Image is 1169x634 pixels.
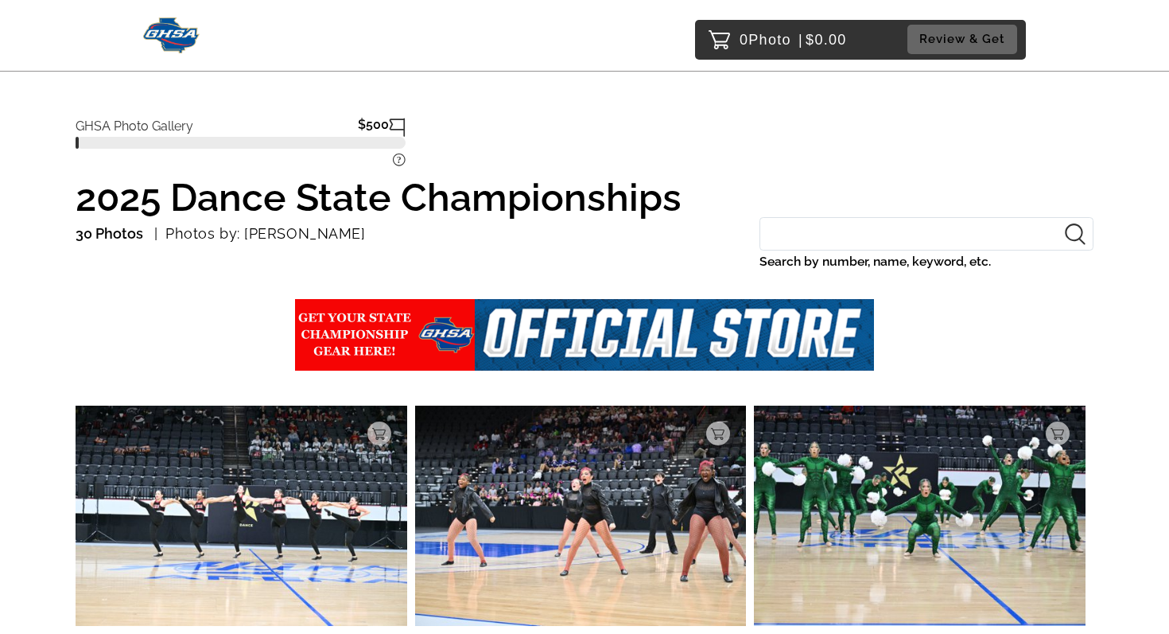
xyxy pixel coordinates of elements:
[76,177,1093,217] h1: 2025 Dance State Championships
[76,111,193,134] p: GHSA Photo Gallery
[76,406,407,626] img: 181798
[76,221,143,247] p: 30 Photos
[740,27,847,53] p: 0 $0.00
[748,27,791,53] span: Photo
[143,18,200,53] img: Snapphound Logo
[295,299,874,371] img: ghsa%2Fevents%2Fgallery%2Fundefined%2F5fb9f561-abbd-4c28-b40d-30de1d9e5cda
[154,221,366,247] p: Photos by: [PERSON_NAME]
[415,406,747,626] img: 181796
[759,251,1093,273] label: Search by number, name, keyword, etc.
[754,406,1085,626] img: 181797
[798,32,803,48] span: |
[907,25,1017,54] button: Review & Get
[358,118,389,137] p: $500
[397,154,402,165] tspan: ?
[907,25,1022,54] a: Review & Get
